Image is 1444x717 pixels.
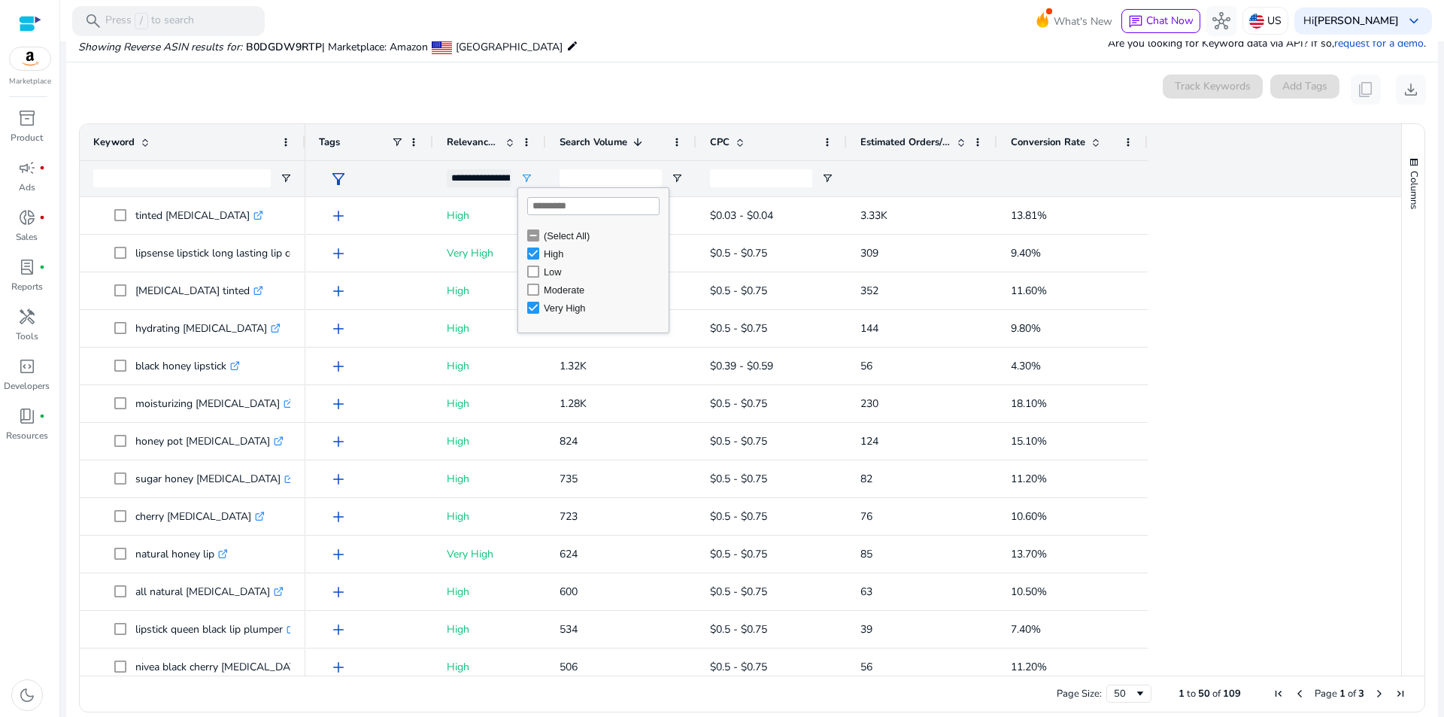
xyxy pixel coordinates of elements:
span: 7.40% [1011,622,1041,636]
p: [MEDICAL_DATA] tinted [135,275,263,306]
span: 18.10% [1011,396,1047,411]
span: $0.5 - $0.75 [710,509,767,524]
p: Marketplace [9,76,51,87]
span: 3 [1358,687,1364,700]
p: High [447,652,532,682]
span: Tags [319,135,340,149]
span: 1 [1339,687,1345,700]
span: chat [1128,14,1143,29]
span: 11.20% [1011,472,1047,486]
span: $0.5 - $0.75 [710,547,767,561]
span: | Marketplace: Amazon [322,40,428,54]
span: hub [1212,12,1230,30]
span: 309 [860,246,878,260]
span: $0.5 - $0.75 [710,472,767,486]
p: moisturizing [MEDICAL_DATA] [135,388,293,419]
span: fiber_manual_record [39,264,45,270]
span: 11.60% [1011,284,1047,298]
span: add [329,658,347,676]
p: Very High [447,238,532,269]
p: Press to search [105,13,194,29]
span: 124 [860,434,878,448]
span: 11.20% [1011,660,1047,674]
span: 56 [860,359,872,373]
span: 352 [860,284,878,298]
p: High [447,576,532,607]
span: 824 [560,434,578,448]
div: 50 [1114,687,1134,700]
span: search [84,12,102,30]
p: lipsense lipstick long lasting lip color [135,238,322,269]
span: inventory_2 [18,109,36,127]
p: nivea black cherry [MEDICAL_DATA] [135,652,319,682]
span: of [1212,687,1221,700]
p: black honey lipstick [135,351,240,381]
span: filter_alt [329,170,347,188]
span: add [329,621,347,639]
p: US [1267,8,1282,34]
button: hub [1206,6,1236,36]
span: 50 [1198,687,1210,700]
span: add [329,320,347,338]
span: 735 [560,472,578,486]
span: 13.70% [1011,547,1047,561]
p: sugar honey [MEDICAL_DATA] [135,463,294,494]
span: 85 [860,547,872,561]
span: 723 [560,509,578,524]
p: lipstick queen black lip plumper [135,614,296,645]
span: $0.5 - $0.75 [710,434,767,448]
div: Filter List [518,226,669,317]
span: $0.5 - $0.75 [710,622,767,636]
span: 1 [1179,687,1185,700]
input: Search Volume Filter Input [560,169,662,187]
span: Chat Now [1146,14,1194,28]
p: Developers [4,379,50,393]
span: $0.5 - $0.75 [710,321,767,336]
span: 624 [560,547,578,561]
span: Estimated Orders/Month [860,135,951,149]
div: Next Page [1373,688,1385,700]
p: High [447,463,532,494]
p: High [447,614,532,645]
div: Column Filter [517,187,669,333]
p: High [447,275,532,306]
span: CPC [710,135,730,149]
p: Reports [11,280,43,293]
span: donut_small [18,208,36,226]
span: 1.32K [560,359,587,373]
span: $0.5 - $0.75 [710,585,767,599]
button: chatChat Now [1121,9,1200,33]
span: add [329,282,347,300]
span: 506 [560,660,578,674]
span: add [329,545,347,564]
p: Product [11,131,43,144]
button: download [1396,74,1426,105]
span: add [329,207,347,225]
p: Sales [16,230,38,244]
span: 230 [860,396,878,411]
span: add [329,357,347,375]
p: High [447,313,532,344]
span: 600 [560,585,578,599]
mat-icon: edit [566,37,578,55]
span: 109 [1223,687,1241,700]
p: hydrating [MEDICAL_DATA] [135,313,281,344]
span: Columns [1407,171,1421,209]
p: High [447,351,532,381]
input: Keyword Filter Input [93,169,271,187]
span: B0DGDW9RTP [246,40,322,54]
span: $0.5 - $0.75 [710,246,767,260]
span: lab_profile [18,258,36,276]
span: add [329,433,347,451]
span: 3.33K [860,208,887,223]
p: Very High [447,539,532,570]
p: Ads [19,181,35,194]
span: / [135,13,148,29]
span: add [329,245,347,263]
span: dark_mode [18,686,36,704]
span: 9.40% [1011,246,1041,260]
p: Hi [1303,16,1399,26]
span: 1.28K [560,396,587,411]
span: add [329,583,347,601]
span: 9.80% [1011,321,1041,336]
